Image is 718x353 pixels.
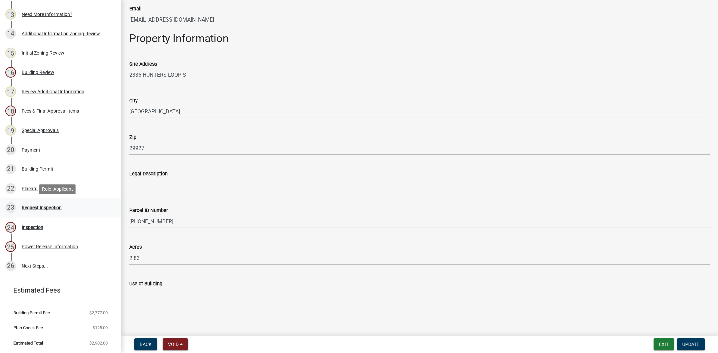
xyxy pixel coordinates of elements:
[22,12,72,17] div: Need More Information?
[22,109,79,113] div: Fees & Final Approval Items
[654,338,674,350] button: Exit
[13,326,43,330] span: Plan Check Fee
[5,86,16,97] div: 17
[129,208,168,213] label: Parcel ID Number
[129,99,138,103] label: City
[22,31,100,36] div: Additional Information Zoning Review
[129,245,142,250] label: Acres
[22,244,78,249] div: Power Release Information
[5,261,16,271] div: 26
[22,186,38,191] div: Placard
[22,51,64,55] div: Initial Zoning Review
[129,62,157,67] label: Site Address
[89,311,108,315] span: $2,777.00
[168,342,179,347] span: Void
[5,222,16,233] div: 24
[5,28,16,39] div: 14
[5,202,16,213] div: 23
[13,341,43,345] span: Estimated Total
[129,282,162,286] label: Use of Building
[129,32,710,45] h2: Property Information
[129,135,136,140] label: Zip
[22,225,43,230] div: Inspection
[22,167,53,171] div: Building Permit
[140,342,152,347] span: Back
[5,48,16,58] div: 15
[5,67,16,78] div: 16
[13,311,50,315] span: Building Permit Fee
[5,183,16,194] div: 22
[93,326,108,330] span: $125.00
[22,205,62,210] div: Request Inspection
[22,89,84,94] div: Review Additional Information
[22,148,40,152] div: Payment
[682,342,699,347] span: Update
[5,145,16,155] div: 20
[39,184,76,194] div: Role: Applicant
[163,338,188,350] button: Void
[5,284,110,297] a: Estimated Fees
[5,9,16,20] div: 13
[5,241,16,252] div: 25
[5,125,16,136] div: 19
[129,7,142,11] label: Email
[5,164,16,174] div: 21
[5,106,16,116] div: 18
[129,172,168,176] label: Legal Description
[89,341,108,345] span: $2,902.00
[22,70,54,75] div: Building Review
[677,338,705,350] button: Update
[134,338,157,350] button: Back
[22,128,59,133] div: Special Approvals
